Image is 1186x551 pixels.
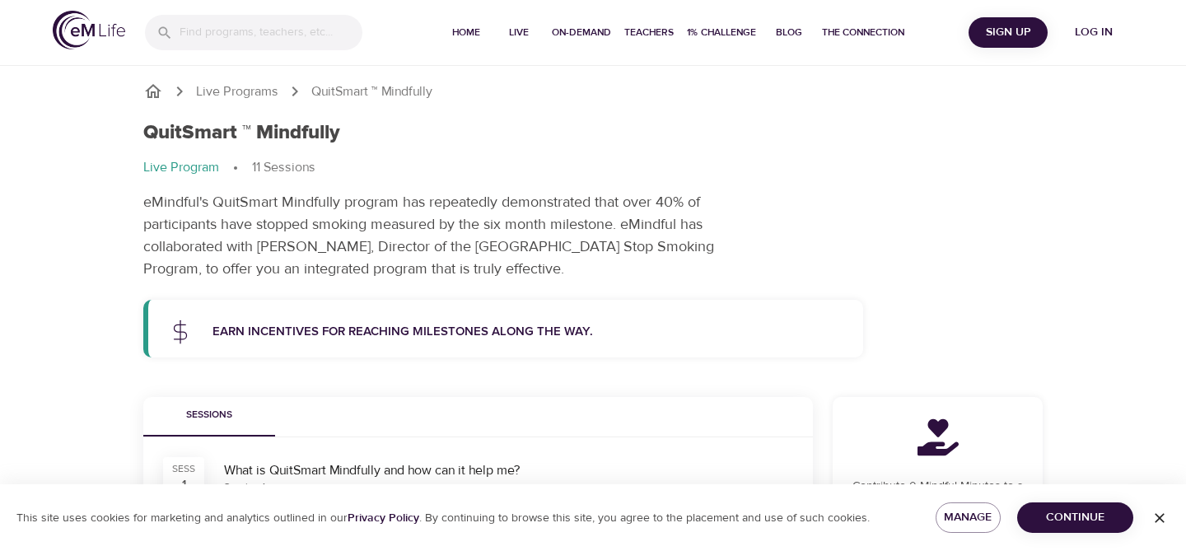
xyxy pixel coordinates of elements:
[172,462,195,476] div: SESS
[182,476,186,493] div: 1
[143,158,1043,178] nav: breadcrumb
[624,24,674,41] span: Teachers
[822,24,904,41] span: The Connection
[180,15,362,50] input: Find programs, teachers, etc...
[969,17,1048,48] button: Sign Up
[53,11,125,49] img: logo
[975,22,1041,43] span: Sign Up
[348,511,419,525] a: Privacy Policy
[949,507,988,528] span: Manage
[143,158,219,177] p: Live Program
[852,478,1023,530] p: Contribute 0 Mindful Minutes to a charity by joining a community and completing this program.
[311,82,432,101] p: QuitSmart ™ Mindfully
[224,461,793,480] div: What is QuitSmart Mindfully and how can it help me?
[936,502,1001,533] button: Manage
[143,121,340,145] h1: QuitSmart ™ Mindfully
[252,158,315,177] p: 11 Sessions
[1061,22,1127,43] span: Log in
[143,82,1043,101] nav: breadcrumb
[446,24,486,41] span: Home
[687,24,756,41] span: 1% Challenge
[499,24,539,41] span: Live
[212,323,843,342] p: Earn incentives for reaching milestones along the way.
[143,191,761,280] p: eMindful's QuitSmart Mindfully program has repeatedly demonstrated that over 40% of participants ...
[1017,502,1133,533] button: Continue
[153,407,265,424] span: Sessions
[196,82,278,101] a: Live Programs
[1030,507,1120,528] span: Continue
[769,24,809,41] span: Blog
[1054,17,1133,48] button: Log in
[224,480,265,494] div: Session 1
[552,24,611,41] span: On-Demand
